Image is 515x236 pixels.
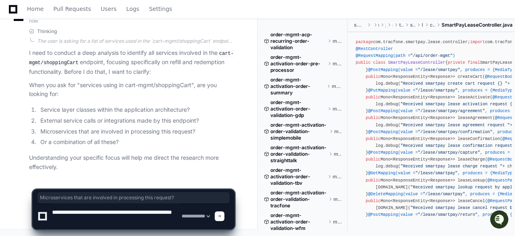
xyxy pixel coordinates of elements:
[8,60,23,75] img: 1756235613930-3d25f9e4-fa56-45dd-b3ad-e072dfbd1548
[334,128,342,135] span: master
[470,40,485,44] span: import
[489,209,511,231] iframe: Open customer support
[53,6,91,11] span: Pull Requests
[418,67,460,72] span: "/lease/smartpay"
[333,173,341,180] span: master
[366,136,381,141] span: public
[485,74,515,79] span: @RequestBody
[366,95,381,100] span: public
[270,54,326,73] span: order-mgmt-activation-order-pre-processor
[415,171,458,175] span: "/lease/smartpay"
[400,122,510,127] span: "Received smartpay lease agreement request "
[366,157,381,162] span: public
[29,18,38,24] span: now
[442,22,513,28] span: SmartPayLeaseController.java
[29,153,234,172] p: Understanding your specific focus will help me direct the research more effectively.
[8,8,24,24] img: PlayerZero
[149,6,172,11] span: Settings
[270,144,327,164] span: order-mgmt-activation-order-validation-straighttalk
[80,85,98,91] span: Pylon
[366,74,381,79] span: public
[332,83,341,90] span: master
[418,150,480,155] span: "/lease/smartpay/capture"
[270,122,328,141] span: order-mgmt-activation-order-validation-simplemobile
[354,22,366,28] span: smartpay-lease
[101,6,117,11] span: Users
[37,38,234,44] div: The user is asking for a list of services used in the `cart-mgmt/shoppingCart` endpoint. Based on...
[399,22,404,28] span: tracfone
[27,60,132,68] div: Start new chat
[38,116,234,125] li: External service calls or integrations made by this endpoint?
[400,164,502,169] span: "Received smartpay lease charge request "
[430,22,435,28] span: controller
[333,38,341,44] span: master
[29,81,234,99] p: When you ask for "services using in cart-mgmt/shoppingCart", are you looking for:
[356,40,373,44] span: package
[366,115,381,120] span: public
[29,48,234,77] p: I need to conduct a deep analysis to identify all services involved in the endpoint, focusing spe...
[410,22,415,28] span: smartpay
[410,53,453,58] span: "/api/order-mgmt"
[418,109,485,113] span: "/lease/smartpay/agreement"
[333,106,341,112] span: master
[378,22,379,28] span: main
[27,68,117,75] div: We're offline, but we'll be back soon!
[385,22,386,28] span: java
[468,60,480,65] span: final
[37,28,57,35] span: Thinking
[356,46,393,51] span: @RestController
[270,77,325,96] span: order-mgmt-activation-order-summary
[373,60,385,65] span: class
[40,194,227,201] span: Microservices that are involved in processing this request?
[270,99,326,119] span: order-mgmt-activation-order-validation-gdp
[448,60,465,65] span: private
[356,53,455,58] span: @RequestMapping(path = )
[415,88,458,93] span: "/lease/smartpay"
[333,61,341,67] span: master
[270,31,326,51] span: order-mgmt-acp-recurring-order-validation
[418,129,492,134] span: "/lease/smartpay/confirmation"
[334,151,341,157] span: master
[57,84,98,91] a: Powered byPylon
[27,6,44,11] span: Home
[8,32,147,45] div: Welcome
[126,6,139,11] span: Logs
[38,127,234,136] li: Microservices that are involved in processing this request?
[356,60,371,65] span: public
[400,81,507,86] span: "Received smartpay create cart request {} "
[38,105,234,115] li: Service layer classes within the application architecture?
[388,60,445,65] span: SmartPayLeaseController
[137,63,147,72] button: Start new chat
[422,22,423,28] span: lease
[270,167,326,186] span: order-mgmt-activation-order-validation-tbv
[38,138,234,147] li: Or a combination of all these?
